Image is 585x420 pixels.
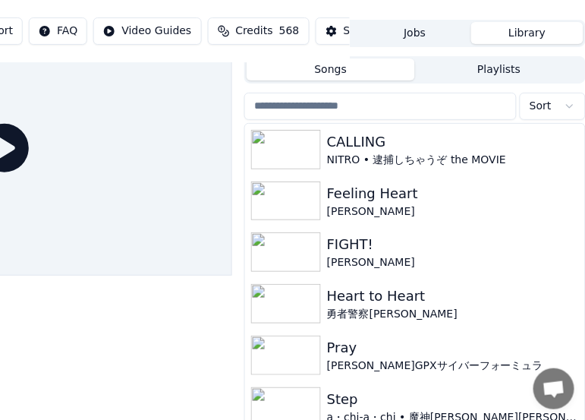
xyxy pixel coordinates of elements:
div: FIGHT! [327,234,579,255]
button: Video Guides [93,17,201,45]
span: Credits [236,24,273,39]
button: Songs [247,58,415,81]
div: CALLING [327,131,579,153]
span: Sort [530,99,552,114]
button: Jobs [359,22,471,44]
div: NITRO • 逮捕しちゃうぞ the MOVIE [327,153,579,168]
div: [PERSON_NAME]GPXサイバーフォーミュラ [327,358,579,374]
div: Pray [327,337,579,358]
span: 568 [279,24,300,39]
button: Settings [316,17,397,45]
button: FAQ [29,17,87,45]
a: チャットを開く [533,368,574,409]
button: Library [471,22,583,44]
button: Playlists [415,58,583,81]
div: 勇者警察[PERSON_NAME] [327,307,579,322]
div: [PERSON_NAME] [327,204,579,219]
div: [PERSON_NAME] [327,255,579,270]
div: Step [327,389,579,410]
div: Heart to Heart [327,286,579,307]
div: Settings [344,24,387,39]
div: Feeling Heart [327,183,579,204]
button: Credits568 [208,17,310,45]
